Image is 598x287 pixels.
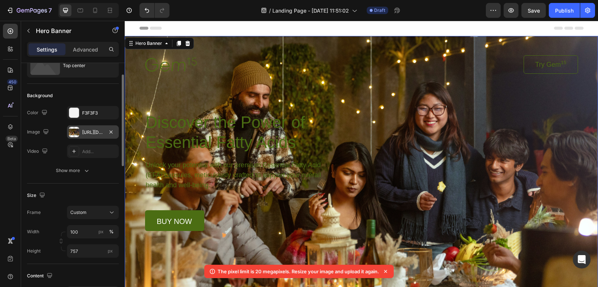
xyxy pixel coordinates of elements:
[67,225,119,238] input: px%
[56,167,90,174] div: Show more
[82,148,117,155] div: Add...
[97,227,105,236] button: %
[27,146,49,156] div: Video
[573,251,591,268] div: Open Intercom Messenger
[27,164,119,177] button: Show more
[218,268,379,275] p: The pixel limit is 20 megapixels. Resize your image and upload it again.
[37,46,57,53] p: Settings
[70,209,87,216] span: Custom
[82,129,104,136] div: [URL][DOMAIN_NAME]
[6,136,18,142] div: Beta
[21,139,208,169] p: Unlock your potential with our premium Essential Fatty Acid (EFA) capsules, meticulously crafted ...
[374,7,385,14] span: Draft
[107,227,116,236] button: px
[32,197,67,204] p: buy now
[269,7,271,14] span: /
[27,191,47,201] div: Size
[27,92,53,99] div: Background
[82,110,117,116] div: F3F3F3
[272,7,349,14] span: Landing Page - [DATE] 11:51:02
[27,228,39,235] label: Width
[109,228,114,235] div: %
[48,6,52,15] p: 7
[3,3,55,18] button: 7
[436,39,441,44] sup: 15
[528,7,540,14] span: Save
[67,244,119,258] input: px
[20,189,80,210] a: buy now
[555,7,574,14] div: Publish
[9,19,39,26] div: Hero Banner
[27,108,49,118] div: Color
[399,34,453,53] a: Try Gem15
[27,209,41,216] label: Frame
[27,248,41,254] label: Height
[27,127,50,137] div: Image
[125,21,598,287] iframe: Design area
[98,228,104,235] div: px
[36,26,99,35] p: Hero Banner
[73,46,98,53] p: Advanced
[521,3,546,18] button: Save
[140,3,169,18] div: Undo/Redo
[63,57,108,74] div: Top center
[7,79,18,85] div: 450
[20,91,209,132] h1: Discover the Power of Essential Fatty Acids
[67,206,119,219] button: Custom
[27,271,54,281] div: Content
[108,248,113,254] span: px
[410,38,441,49] p: Try Gem
[549,3,580,18] button: Publish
